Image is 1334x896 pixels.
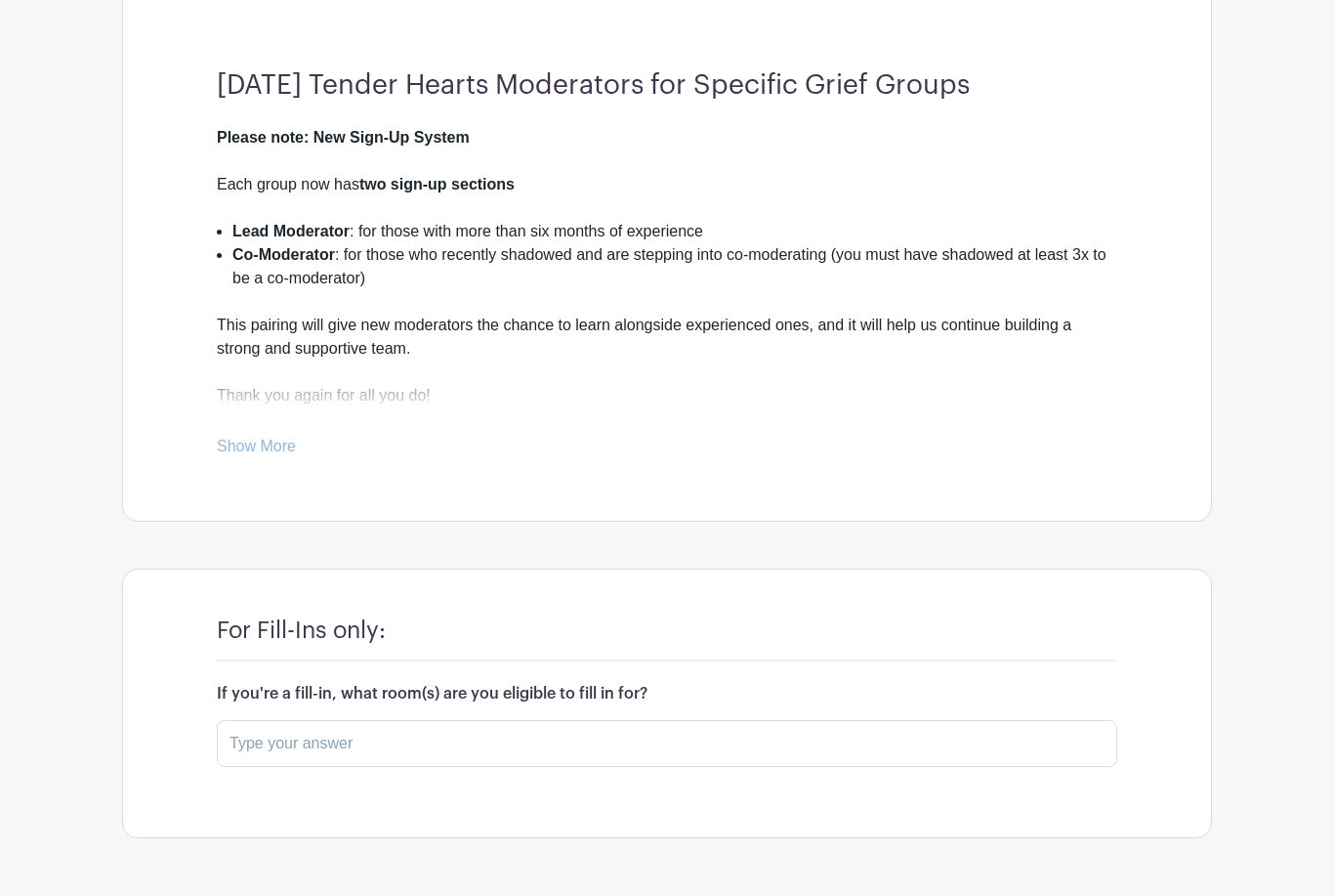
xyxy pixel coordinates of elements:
li: : for those with more than six months of experience [232,220,1117,243]
h6: If you're a fill-in, what room(s) are you eligible to fill in for? [217,685,1117,704]
strong: two sign-up sections [359,176,515,192]
a: Show More [217,438,296,462]
input: Type your answer [217,720,1117,767]
h3: [DATE] Tender Hearts Moderators for Specific Grief Groups [217,69,1117,103]
strong: Please note: New Sign-Up System [217,129,470,146]
li: : for those who recently shadowed and are stepping into co-moderating (you must have shadowed at ... [232,243,1117,314]
div: This pairing will give new moderators the chance to learn alongside experienced ones, and it will... [217,314,1117,501]
h4: For Fill-Ins only: [217,617,386,645]
div: Each group now has [217,173,1117,220]
strong: Lead Moderator [232,223,350,239]
strong: Co-Moderator [232,246,335,263]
